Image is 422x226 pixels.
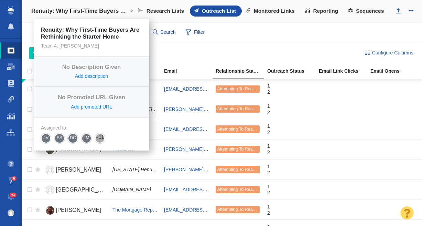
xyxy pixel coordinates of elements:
div: Team 4: [PERSON_NAME] [41,43,142,49]
span: Attempting To Reach (1 try) [217,127,270,132]
span: Attempting To Reach (1 try) [217,106,270,111]
td: Attempting To Reach (1 try) [213,79,264,99]
button: Add People [29,47,74,59]
a: [EMAIL_ADDRESS][DOMAIN_NAME] [164,126,246,132]
a: [PERSON_NAME][EMAIL_ADDRESS][PERSON_NAME][DOMAIN_NAME] [164,167,325,172]
span: Filter [181,26,209,39]
span: [US_STATE] Republic [112,167,159,172]
a: Relationship Stage [216,69,267,74]
a: Email Opens [370,69,421,74]
a: [GEOGRAPHIC_DATA] [44,184,106,196]
a: Add description [75,73,108,79]
span: 24 [10,193,17,198]
span: +11 [95,133,105,143]
span: SS [52,132,67,145]
a: [PERSON_NAME][EMAIL_ADDRESS][PERSON_NAME][DOMAIN_NAME] [164,106,325,112]
td: Attempting To Reach (1 try) [213,199,264,219]
a: The Mortgage Reports [112,207,161,213]
a: Monitored Links [242,6,301,17]
span: Attempting To Reach (1 try) [217,207,270,212]
span: [GEOGRAPHIC_DATA] [56,187,113,193]
span: Reporting [313,8,338,14]
span: Attempting To Reach (1 try) [217,147,270,152]
div: Email Opens [370,69,421,73]
span: Monitored Links [254,8,295,14]
div: Relationship Stage [216,69,267,73]
button: Configure Columns [361,47,417,59]
td: Attempting To Reach (1 try) [213,160,264,179]
td: Attempting To Reach (1 try) [213,179,264,199]
a: Sequences [344,6,390,17]
span: [PERSON_NAME] [56,167,101,173]
a: Email Link Clicks [319,69,370,74]
input: Search [150,26,179,38]
h4: Renuity: Why First-Time Buyers Are Rethinking the Starter Home [31,8,130,14]
div: Websites [29,24,83,40]
td: Attempting To Reach (1 try) [213,119,264,139]
span: Attempting To Reach (1 try) [217,167,270,172]
h4: No Promoted URL Given [41,94,142,101]
span: JV [39,132,53,145]
a: Email [164,69,215,74]
a: [PERSON_NAME][EMAIL_ADDRESS][PERSON_NAME][DOMAIN_NAME] [164,146,325,152]
span: Attempting To Reach (1 try) [217,187,270,192]
a: Add promoted URL [71,104,112,110]
a: Reporting [301,6,344,17]
span: Research Lists [147,8,184,14]
td: Attempting To Reach (1 try) [213,139,264,159]
img: 61f477734bf3dd72b3fb3a7a83fcc915 [8,209,14,216]
td: Attempting To Reach (1 try) [213,99,264,119]
span: Configure Columns [372,49,413,56]
a: [EMAIL_ADDRESS][DOMAIN_NAME] [164,187,246,192]
span: Attempting To Reach (1 try) [217,86,270,91]
span: Outreach List [202,8,236,14]
a: [EMAIL_ADDRESS][PERSON_NAME][DOMAIN_NAME] [164,86,285,92]
div: Outreach Status [267,69,318,73]
div: Email [164,69,215,73]
h4: No Description Given [41,64,142,71]
div: Email Link Clicks [319,69,370,73]
span: DC [65,132,80,145]
a: [EMAIL_ADDRESS][DOMAIN_NAME] [164,207,246,213]
span: [DOMAIN_NAME] [112,187,151,192]
span: JM [79,132,94,145]
a: [PERSON_NAME] [44,164,106,176]
a: Outreach List [190,6,242,17]
a: [PERSON_NAME] [44,204,106,216]
span: [PERSON_NAME] [56,207,101,213]
a: Research Lists [134,6,190,17]
h4: Renuity: Why First-Time Buyers Are Rethinking the Starter Home [41,27,142,40]
span: Sequences [356,8,384,14]
img: buzzstream_logo_iconsimple.png [8,6,14,14]
div: Assigned to: [41,125,142,131]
